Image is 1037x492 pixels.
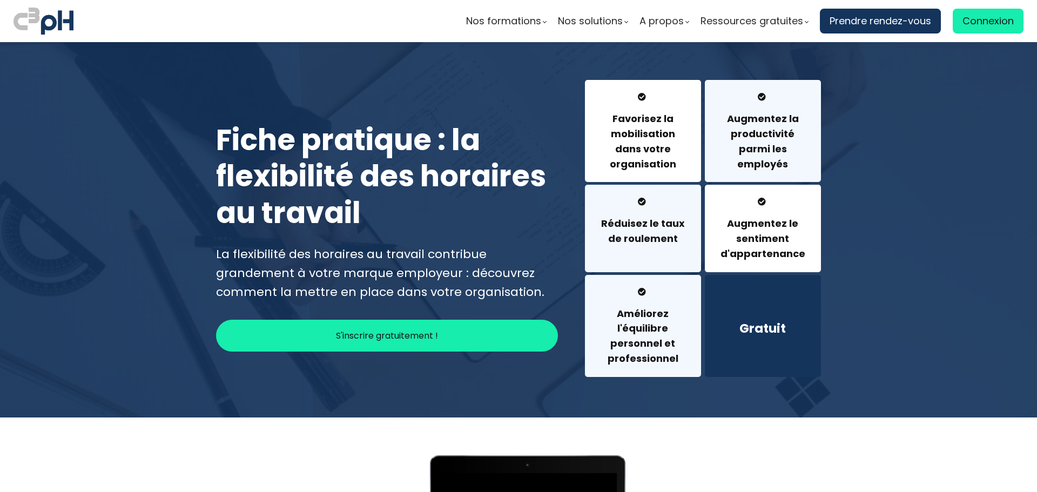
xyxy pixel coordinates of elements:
span: Ressources gratuites [701,13,803,29]
h4: Réduisez le taux de roulement [598,216,688,246]
h4: Augmentez la productivité parmi les employés [718,111,807,172]
span: Connexion [962,13,1014,29]
h4: Favorisez la mobilisation dans votre organisation [598,111,688,172]
img: logo C3PH [14,5,73,37]
h1: Fiche pratique : la flexibilité des horaires au travail [216,122,558,232]
span: A propos [639,13,684,29]
button: S'inscrire gratuitement ! [216,320,558,352]
span: Nos formations [466,13,541,29]
p: S'inscrire gratuitement ! [336,329,438,342]
a: Prendre rendez-vous [820,9,941,33]
h4: Améliorez l'équilibre personnel et professionnel [598,306,688,367]
div: La flexibilité des horaires au travail contribue grandement à votre marque employeur : découvrez ... [216,245,558,302]
a: Connexion [953,9,1023,33]
span: Prendre rendez-vous [830,13,931,29]
h3: Gratuit [718,320,807,337]
h4: Augmentez le sentiment d'appartenance [718,216,807,261]
span: Nos solutions [558,13,623,29]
